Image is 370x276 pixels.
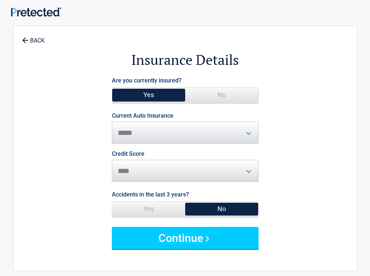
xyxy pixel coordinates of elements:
a: BACK [21,31,46,44]
span: Yes [112,202,185,216]
img: Main Logo [11,7,61,16]
span: No [185,88,258,102]
label: Current Auto Insurance [112,113,173,119]
button: Continue [112,227,259,249]
h2: Insurance Details [54,51,317,69]
label: Accidents in the last 3 years? [112,189,189,199]
label: Credit Score [112,151,144,157]
span: Yes [112,88,185,102]
span: No [185,202,258,216]
label: Are you currently insured? [112,76,182,85]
